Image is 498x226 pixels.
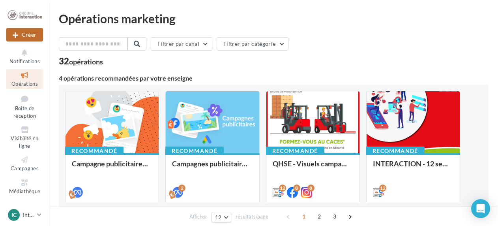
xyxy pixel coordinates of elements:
[313,210,326,223] span: 2
[72,160,152,175] div: Campagne publicitaire saisonniers
[373,160,453,175] div: INTERACTION - 12 semaines de publication
[189,213,207,220] span: Afficher
[6,92,43,121] a: Boîte de réception
[11,211,17,219] span: IC
[69,58,103,65] div: opérations
[59,13,489,24] div: Opérations marketing
[471,199,490,218] div: Open Intercom Messenger
[6,28,43,41] button: Créer
[11,81,38,87] span: Opérations
[266,147,324,155] div: Recommandé
[59,57,103,66] div: 32
[293,185,300,192] div: 8
[298,210,310,223] span: 1
[6,199,43,218] a: Calendrier
[236,213,268,220] span: résultats/page
[379,185,386,192] div: 12
[307,185,315,192] div: 8
[6,28,43,41] div: Nouvelle campagne
[6,124,43,151] a: Visibilité en ligne
[215,214,222,220] span: 12
[9,188,41,194] span: Médiathèque
[11,135,38,149] span: Visibilité en ligne
[328,210,341,223] span: 3
[6,207,43,222] a: IC Interaction CONCARNEAU
[6,47,43,66] button: Notifications
[279,185,286,192] div: 12
[9,58,40,64] span: Notifications
[11,165,39,171] span: Campagnes
[59,75,489,81] div: 4 opérations recommandées par votre enseigne
[23,211,34,219] p: Interaction CONCARNEAU
[13,105,36,119] span: Boîte de réception
[212,212,232,223] button: 12
[65,147,124,155] div: Recommandé
[6,177,43,196] a: Médiathèque
[273,160,353,175] div: QHSE - Visuels campagnes siège
[6,69,43,89] a: Opérations
[178,185,185,192] div: 2
[151,37,212,51] button: Filtrer par canal
[165,147,224,155] div: Recommandé
[217,37,288,51] button: Filtrer par catégorie
[366,147,425,155] div: Recommandé
[6,154,43,173] a: Campagnes
[172,160,253,175] div: Campagnes publicitaires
